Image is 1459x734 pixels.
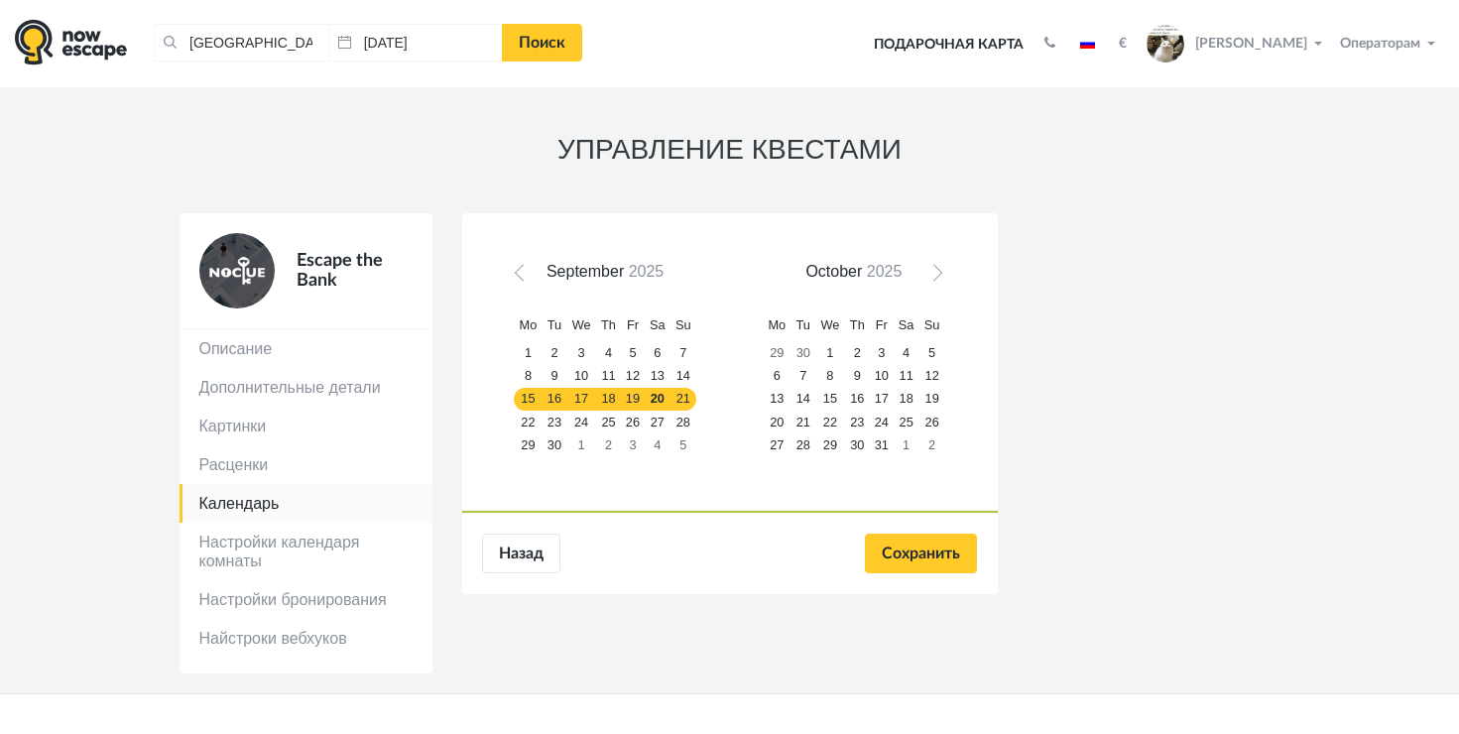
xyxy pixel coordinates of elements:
span: Wednesday [572,317,591,332]
a: 24 [870,411,894,433]
a: 6 [645,342,670,365]
a: 29 [815,433,845,456]
span: Next [925,269,941,285]
a: 21 [670,388,696,411]
a: 22 [815,411,845,433]
a: Картинки [180,407,432,445]
span: 2025 [629,263,665,280]
a: 5 [621,342,645,365]
a: 28 [670,411,696,433]
span: Thursday [850,317,865,332]
a: 27 [645,411,670,433]
a: 7 [670,342,696,365]
span: Sunday [675,317,691,332]
a: 10 [870,365,894,388]
a: Расценки [180,445,432,484]
span: Monday [520,317,538,332]
a: 6 [763,365,790,388]
span: 2025 [867,263,903,280]
span: Sunday [924,317,940,332]
a: 13 [763,388,790,411]
a: 29 [763,342,790,365]
a: 25 [894,411,919,433]
a: Найстроки вебхуков [180,619,432,658]
a: 19 [919,388,945,411]
a: 16 [543,388,567,411]
a: 9 [845,365,870,388]
span: September [547,263,624,280]
a: Поиск [502,24,582,61]
button: € [1109,34,1137,54]
span: Friday [876,317,888,332]
a: 5 [670,433,696,456]
a: 12 [621,365,645,388]
input: Сохранить [865,534,977,573]
span: October [805,263,862,280]
a: 24 [566,411,596,433]
input: Дата [328,24,503,61]
a: 8 [815,365,845,388]
a: 18 [894,388,919,411]
a: 31 [870,433,894,456]
a: 17 [870,388,894,411]
span: [PERSON_NAME] [1195,33,1307,51]
a: Дополнительные детали [180,368,432,407]
a: 8 [514,365,542,388]
a: 27 [763,433,790,456]
button: Операторам [1335,34,1444,54]
a: Календарь [180,484,432,523]
a: 15 [815,388,845,411]
a: 3 [621,433,645,456]
span: Tuesday [547,317,561,332]
a: 1 [514,342,542,365]
a: 23 [543,411,567,433]
a: 21 [790,411,815,433]
span: Friday [627,317,639,332]
span: Wednesday [820,317,839,332]
a: Подарочная карта [867,23,1031,66]
a: 13 [645,365,670,388]
a: 16 [845,388,870,411]
a: Описание [180,329,432,368]
a: 12 [919,365,945,388]
a: 2 [596,433,621,456]
a: 29 [514,433,542,456]
span: Tuesday [796,317,810,332]
img: ru.jpg [1080,39,1095,49]
img: logo [15,19,127,65]
a: 1 [566,433,596,456]
a: 20 [763,411,790,433]
a: 26 [919,411,945,433]
span: Saturday [650,317,666,332]
a: 25 [596,411,621,433]
a: Next [919,263,948,292]
span: Thursday [601,317,616,332]
a: 1 [815,342,845,365]
a: Настройки бронирования [180,580,432,619]
a: 19 [621,388,645,411]
a: 1 [894,433,919,456]
a: 28 [790,433,815,456]
span: Monday [768,317,786,332]
a: 23 [845,411,870,433]
a: 10 [566,365,596,388]
a: 11 [596,365,621,388]
a: 14 [670,365,696,388]
a: 30 [845,433,870,456]
a: 18 [596,388,621,411]
a: 5 [919,342,945,365]
a: 30 [790,342,815,365]
span: Операторам [1340,37,1420,51]
a: Prev [511,263,540,292]
a: 3 [870,342,894,365]
div: Escape the Bank [275,233,413,308]
a: 4 [894,342,919,365]
a: 14 [790,388,815,411]
input: Город или название квеста [154,24,328,61]
a: 3 [566,342,596,365]
span: Saturday [899,317,914,332]
a: 30 [543,433,567,456]
a: 26 [621,411,645,433]
a: 4 [596,342,621,365]
a: Настройки календаря комнаты [180,523,432,580]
